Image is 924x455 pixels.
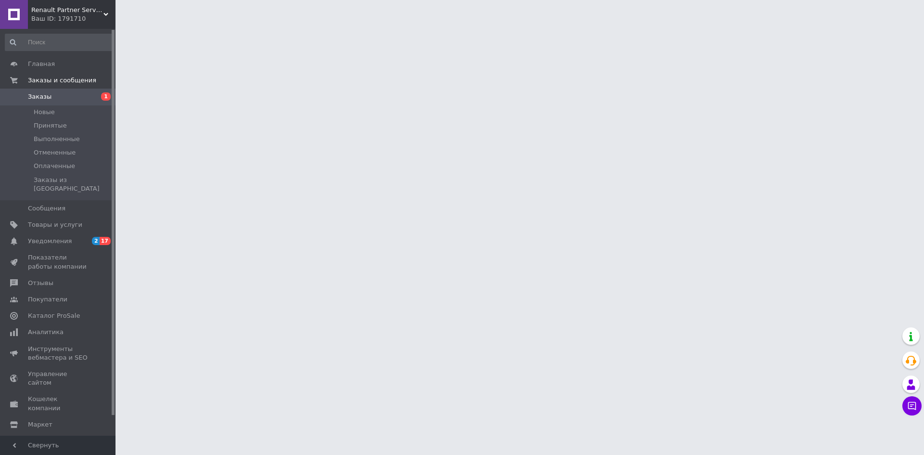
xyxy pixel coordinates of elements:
span: 1 [101,92,111,101]
span: Главная [28,60,55,68]
span: Оплаченные [34,162,75,170]
span: Принятые [34,121,67,130]
span: Товары и услуги [28,221,82,229]
span: Аналитика [28,328,64,337]
button: Чат с покупателем [902,396,922,416]
span: Уведомления [28,237,72,246]
span: Заказы и сообщения [28,76,96,85]
span: Сообщения [28,204,65,213]
span: Заказы из [GEOGRAPHIC_DATA] [34,176,113,193]
span: Выполненные [34,135,80,143]
input: Поиск [5,34,114,51]
span: Заказы [28,92,51,101]
span: Renault Partner Service [31,6,103,14]
span: Маркет [28,420,52,429]
span: Инструменты вебмастера и SEO [28,345,89,362]
span: Кошелек компании [28,395,89,412]
span: 17 [100,237,111,245]
span: Отмененные [34,148,76,157]
span: 2 [92,237,100,245]
span: Управление сайтом [28,370,89,387]
span: Покупатели [28,295,67,304]
div: Ваш ID: 1791710 [31,14,115,23]
span: Каталог ProSale [28,312,80,320]
span: Новые [34,108,55,117]
span: Показатели работы компании [28,253,89,271]
span: Отзывы [28,279,53,287]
